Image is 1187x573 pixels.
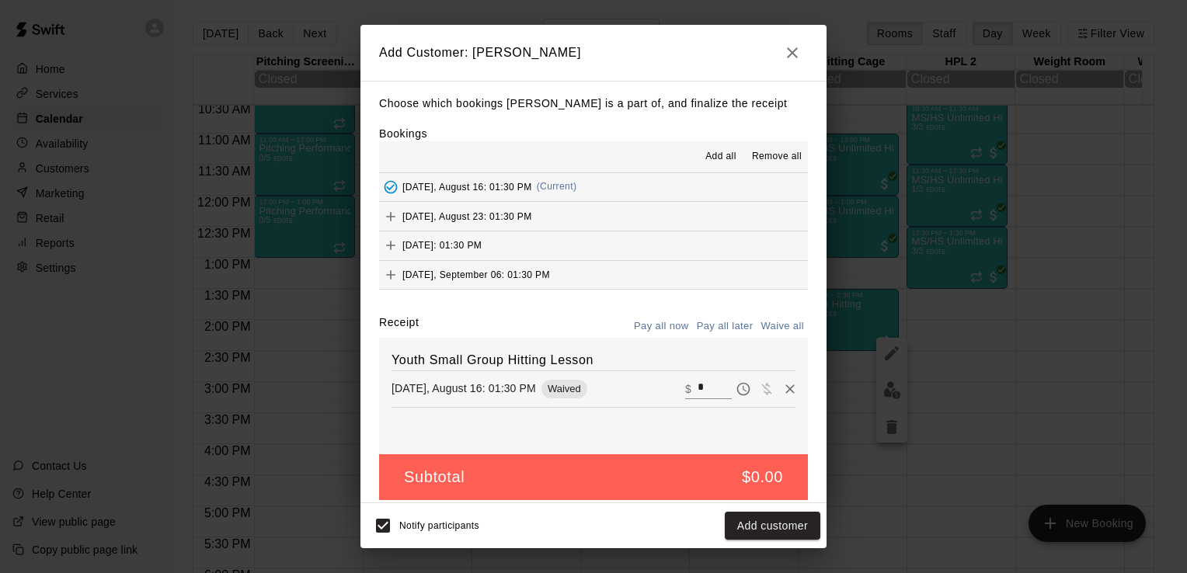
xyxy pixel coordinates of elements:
[752,149,802,165] span: Remove all
[630,314,693,339] button: Pay all now
[746,144,808,169] button: Remove all
[379,94,808,113] p: Choose which bookings [PERSON_NAME] is a part of, and finalize the receipt
[404,467,465,488] h5: Subtotal
[379,173,808,202] button: Added - Collect Payment[DATE], August 16: 01:30 PM(Current)
[537,181,577,192] span: (Current)
[402,181,532,192] span: [DATE], August 16: 01:30 PM
[379,314,419,339] label: Receipt
[755,381,778,394] span: Waive payment
[732,381,755,394] span: Pay later
[379,127,427,140] label: Bookings
[379,210,402,221] span: Add
[379,268,402,280] span: Add
[392,380,536,396] p: [DATE], August 16: 01:30 PM
[379,202,808,231] button: Add[DATE], August 23: 01:30 PM
[360,25,827,81] h2: Add Customer: [PERSON_NAME]
[705,149,736,165] span: Add all
[696,144,746,169] button: Add all
[392,350,795,370] h6: Youth Small Group Hitting Lesson
[757,314,808,339] button: Waive all
[379,239,402,251] span: Add
[399,520,479,531] span: Notify participants
[402,269,550,280] span: [DATE], September 06: 01:30 PM
[541,383,587,394] span: Waived
[778,377,802,401] button: Remove
[379,231,808,260] button: Add[DATE]: 01:30 PM
[725,512,820,540] button: Add customer
[742,467,783,488] h5: $0.00
[685,381,691,397] p: $
[379,175,402,199] button: Added - Collect Payment
[693,314,757,339] button: Pay all later
[379,261,808,290] button: Add[DATE], September 06: 01:30 PM
[402,210,532,221] span: [DATE], August 23: 01:30 PM
[402,240,482,251] span: [DATE]: 01:30 PM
